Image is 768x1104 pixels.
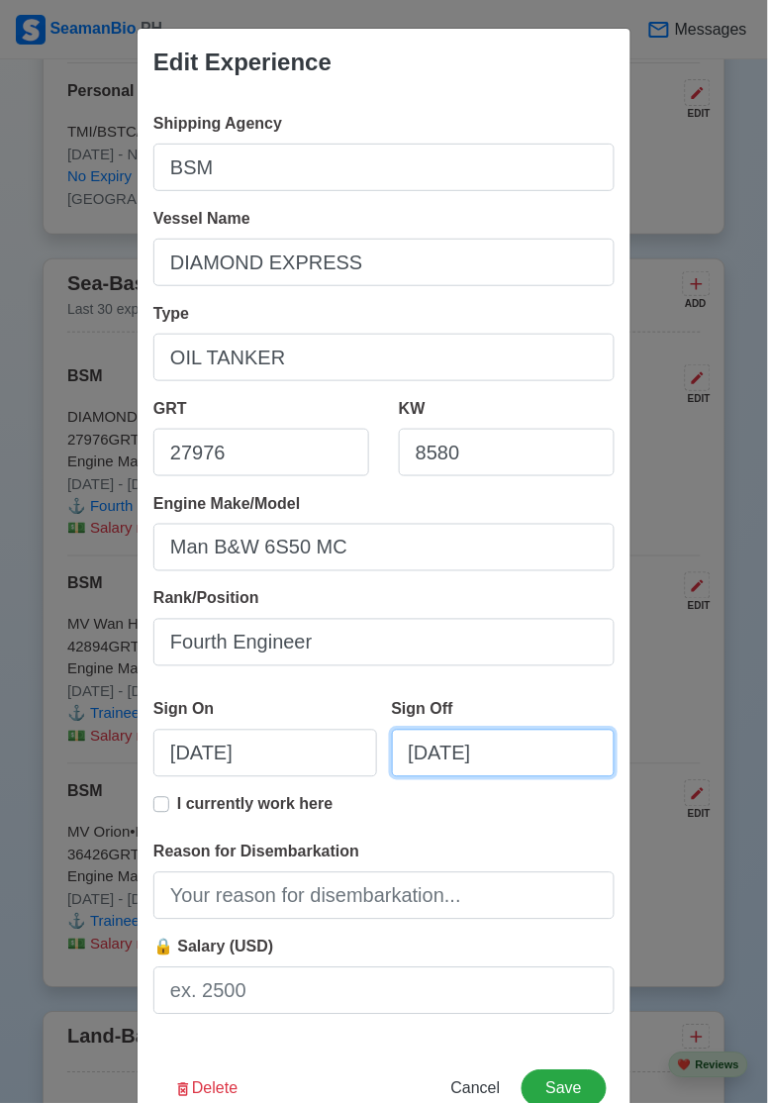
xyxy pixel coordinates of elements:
[153,495,300,512] span: Engine Make/Model
[399,400,426,417] span: KW
[153,239,615,286] input: Ex: Dolce Vita
[153,590,259,607] span: Rank/Position
[153,872,615,920] input: Your reason for disembarkation...
[153,844,359,860] span: Reason for Disembarkation
[399,429,615,476] input: 8000
[392,698,461,722] div: Sign Off
[177,793,333,817] p: I currently work here
[153,115,282,132] span: Shipping Agency
[153,210,250,227] span: Vessel Name
[153,45,332,80] div: Edit Experience
[451,1080,501,1097] span: Cancel
[153,939,273,955] span: 🔒 Salary (USD)
[153,400,187,417] span: GRT
[153,619,615,666] input: Ex: Third Officer or 3/OFF
[153,144,615,191] input: Ex: Global Gateway
[153,967,615,1015] input: ex. 2500
[153,429,369,476] input: 33922
[153,698,222,722] div: Sign On
[153,524,615,571] input: Ex. Man B&W MC
[153,305,189,322] span: Type
[153,334,615,381] input: Bulk, Container, etc.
